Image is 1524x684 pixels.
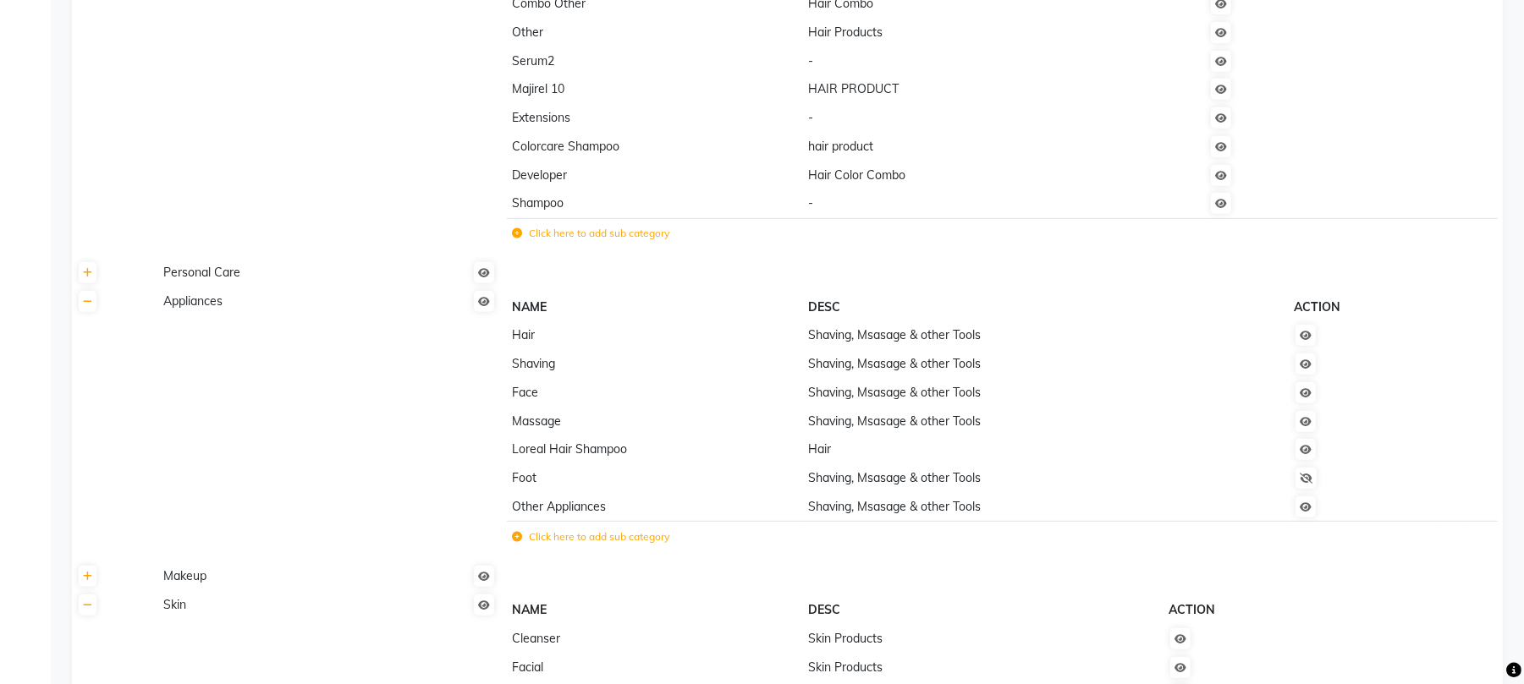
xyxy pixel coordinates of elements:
span: Skin Products [808,659,883,675]
span: Shampoo [512,195,564,211]
label: Click here to add sub category [512,226,669,241]
span: Cleanser [512,631,560,646]
span: - [808,110,813,125]
th: NAME [507,596,803,625]
span: Foot [512,470,536,485]
span: Skin [163,597,186,612]
span: Colorcare Shampoo [512,139,619,154]
span: Shaving, Msasage & other Tools [808,470,981,485]
span: - [808,195,813,211]
span: Facial [512,659,543,675]
span: Developer [512,167,567,183]
th: DESC [803,596,1164,625]
label: Click here to add sub category [512,529,669,544]
span: Other Appliances [512,499,606,514]
th: DESC [803,293,1289,321]
th: ACTION [1164,596,1406,625]
span: Appliances [163,293,223,309]
span: Massage [512,413,561,429]
span: Serum2 [512,53,554,68]
span: Shaving, Msasage & other Tools [808,385,981,400]
span: Majirel 10 [512,81,564,96]
span: Skin Products [808,631,883,646]
span: Shaving, Msasage & other Tools [808,499,981,514]
span: Hair [512,327,535,342]
th: NAME [507,293,803,321]
span: Shaving, Msasage & other Tools [808,413,981,429]
span: Hair Color Combo [808,167,905,183]
span: Hair [808,441,831,457]
span: hair product [808,139,873,154]
span: HAIR PRODUCT [808,81,899,96]
span: Loreal Hair Shampoo [512,441,627,457]
span: Makeup [163,568,206,583]
span: Personal Care [163,265,240,280]
span: Shaving [512,356,555,371]
span: Shaving, Msasage & other Tools [808,356,981,371]
span: Face [512,385,538,400]
span: Hair Products [808,25,883,40]
span: Shaving, Msasage & other Tools [808,327,981,342]
span: Extensions [512,110,570,125]
th: ACTION [1289,293,1440,321]
span: Other [512,25,543,40]
span: - [808,53,813,68]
